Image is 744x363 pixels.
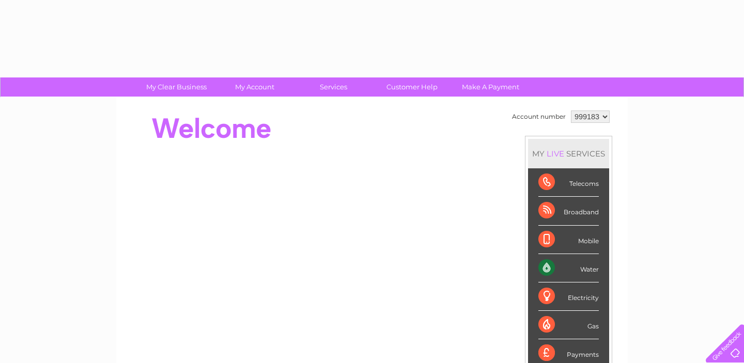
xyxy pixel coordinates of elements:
div: LIVE [545,149,566,159]
div: Electricity [538,282,599,311]
a: Services [291,77,376,97]
div: Broadband [538,197,599,225]
a: Customer Help [369,77,455,97]
td: Account number [509,108,568,125]
a: Make A Payment [448,77,533,97]
div: Water [538,254,599,282]
div: Mobile [538,226,599,254]
div: Gas [538,311,599,339]
div: MY SERVICES [528,139,609,168]
div: Telecoms [538,168,599,197]
a: My Clear Business [134,77,219,97]
a: My Account [212,77,298,97]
